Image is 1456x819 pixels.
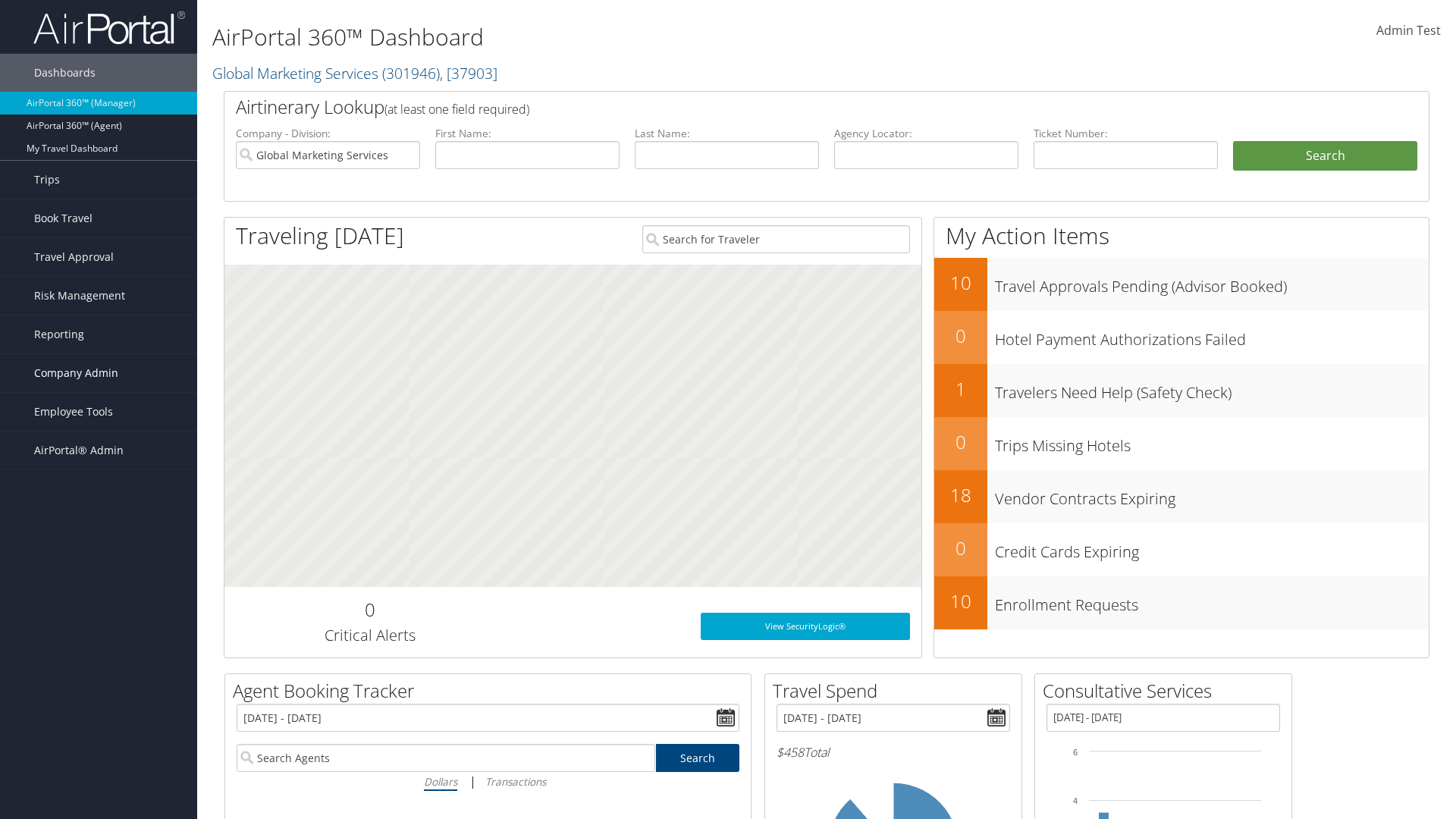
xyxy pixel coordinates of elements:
h3: Credit Cards Expiring [995,534,1429,563]
tspan: 6 [1073,748,1078,757]
a: 10Enrollment Requests [934,576,1429,629]
a: Search [656,744,740,772]
span: Trips [34,161,60,199]
h2: Consultative Services [1043,678,1291,704]
span: Dashboards [34,54,96,92]
span: (at least one field required) [384,101,529,118]
a: Admin Test [1376,8,1441,55]
h2: Agent Booking Tracker [233,678,751,704]
span: Risk Management [34,277,125,315]
h2: 0 [934,323,987,349]
div: | [237,772,739,791]
label: Company - Division: [236,126,420,141]
h2: 0 [934,535,987,561]
h2: 0 [934,429,987,455]
h2: 10 [934,588,987,614]
h3: Critical Alerts [236,625,504,646]
h3: Vendor Contracts Expiring [995,481,1429,510]
label: Ticket Number: [1034,126,1218,141]
h3: Enrollment Requests [995,587,1429,616]
span: Travel Approval [34,238,114,276]
tspan: 4 [1073,796,1078,805]
input: Search for Traveler [642,225,910,253]
i: Transactions [485,774,546,789]
h2: 1 [934,376,987,402]
span: AirPortal® Admin [34,431,124,469]
span: $458 [777,744,804,761]
span: Reporting [34,315,84,353]
a: 0Trips Missing Hotels [934,417,1429,470]
h3: Hotel Payment Authorizations Failed [995,322,1429,350]
a: 18Vendor Contracts Expiring [934,470,1429,523]
h6: Total [777,744,1010,761]
label: First Name: [435,126,620,141]
a: 0Hotel Payment Authorizations Failed [934,311,1429,364]
span: Employee Tools [34,393,113,431]
span: Book Travel [34,199,93,237]
a: 0Credit Cards Expiring [934,523,1429,576]
a: Global Marketing Services [212,63,497,83]
a: View SecurityLogic® [701,613,910,640]
h1: AirPortal 360™ Dashboard [212,21,1031,53]
input: Search Agents [237,744,655,772]
h3: Travel Approvals Pending (Advisor Booked) [995,268,1429,297]
img: airportal-logo.png [33,10,185,45]
span: ( 301946 ) [382,63,440,83]
a: 10Travel Approvals Pending (Advisor Booked) [934,258,1429,311]
span: Admin Test [1376,22,1441,39]
label: Last Name: [635,126,819,141]
h2: Airtinerary Lookup [236,94,1317,120]
h2: 0 [236,597,504,623]
label: Agency Locator: [834,126,1018,141]
h2: 18 [934,482,987,508]
h1: My Action Items [934,220,1429,252]
a: 1Travelers Need Help (Safety Check) [934,364,1429,417]
span: Company Admin [34,354,118,392]
i: Dollars [424,774,457,789]
h2: 10 [934,270,987,296]
h3: Trips Missing Hotels [995,428,1429,457]
span: , [ 37903 ] [440,63,497,83]
button: Search [1233,141,1417,171]
h2: Travel Spend [773,678,1021,704]
h1: Traveling [DATE] [236,220,404,252]
h3: Travelers Need Help (Safety Check) [995,375,1429,403]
